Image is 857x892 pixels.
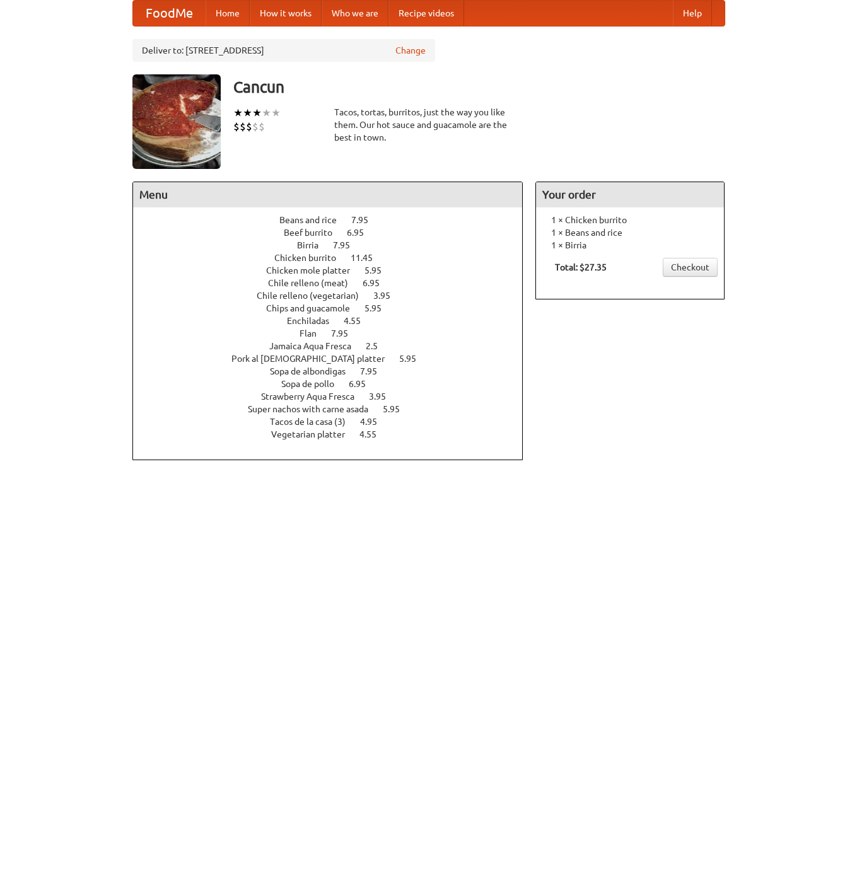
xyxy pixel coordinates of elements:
[279,215,349,225] span: Beans and rice
[231,354,397,364] span: Pork al [DEMOGRAPHIC_DATA] platter
[300,328,329,339] span: Flan
[252,106,262,120] li: ★
[252,120,259,134] li: $
[364,303,394,313] span: 5.95
[373,291,403,301] span: 3.95
[351,215,381,225] span: 7.95
[261,391,409,402] a: Strawberry Aqua Fresca 3.95
[399,354,429,364] span: 5.95
[363,278,392,288] span: 6.95
[132,74,221,169] img: angular.jpg
[270,417,400,427] a: Tacos de la casa (3) 4.95
[359,429,389,439] span: 4.55
[246,120,252,134] li: $
[360,417,390,427] span: 4.95
[297,240,331,250] span: Birria
[300,328,371,339] a: Flan 7.95
[268,278,403,288] a: Chile relleno (meat) 6.95
[395,44,426,57] a: Change
[281,379,389,389] a: Sopa de pollo 6.95
[333,240,363,250] span: 7.95
[133,182,523,207] h4: Menu
[349,379,378,389] span: 6.95
[233,106,243,120] li: ★
[369,391,399,402] span: 3.95
[344,316,373,326] span: 4.55
[262,106,271,120] li: ★
[261,391,367,402] span: Strawberry Aqua Fresca
[266,265,405,275] a: Chicken mole platter 5.95
[297,240,373,250] a: Birria 7.95
[270,366,358,376] span: Sopa de albondigas
[351,253,385,263] span: 11.45
[383,404,412,414] span: 5.95
[257,291,371,301] span: Chile relleno (vegetarian)
[250,1,322,26] a: How it works
[271,429,400,439] a: Vegetarian platter 4.55
[279,215,392,225] a: Beans and rice 7.95
[663,258,718,277] a: Checkout
[266,303,363,313] span: Chips and guacamole
[542,214,718,226] li: 1 × Chicken burrito
[243,106,252,120] li: ★
[281,379,347,389] span: Sopa de pollo
[271,106,281,120] li: ★
[274,253,396,263] a: Chicken burrito 11.45
[284,228,345,238] span: Beef burrito
[270,366,400,376] a: Sopa de albondigas 7.95
[364,265,394,275] span: 5.95
[388,1,464,26] a: Recipe videos
[266,265,363,275] span: Chicken mole platter
[334,106,523,144] div: Tacos, tortas, burritos, just the way you like them. Our hot sauce and guacamole are the best in ...
[271,429,358,439] span: Vegetarian platter
[133,1,206,26] a: FoodMe
[673,1,712,26] a: Help
[542,226,718,239] li: 1 × Beans and rice
[240,120,246,134] li: $
[231,354,440,364] a: Pork al [DEMOGRAPHIC_DATA] platter 5.95
[269,341,364,351] span: Jamaica Aqua Fresca
[366,341,390,351] span: 2.5
[206,1,250,26] a: Home
[257,291,414,301] a: Chile relleno (vegetarian) 3.95
[274,253,349,263] span: Chicken burrito
[284,228,387,238] a: Beef burrito 6.95
[266,303,405,313] a: Chips and guacamole 5.95
[269,341,401,351] a: Jamaica Aqua Fresca 2.5
[132,39,435,62] div: Deliver to: [STREET_ADDRESS]
[331,328,361,339] span: 7.95
[270,417,358,427] span: Tacos de la casa (3)
[536,182,724,207] h4: Your order
[248,404,423,414] a: Super nachos with carne asada 5.95
[233,74,725,100] h3: Cancun
[347,228,376,238] span: 6.95
[542,239,718,252] li: 1 × Birria
[555,262,607,272] b: Total: $27.35
[287,316,342,326] span: Enchiladas
[322,1,388,26] a: Who we are
[360,366,390,376] span: 7.95
[233,120,240,134] li: $
[259,120,265,134] li: $
[268,278,361,288] span: Chile relleno (meat)
[248,404,381,414] span: Super nachos with carne asada
[287,316,384,326] a: Enchiladas 4.55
